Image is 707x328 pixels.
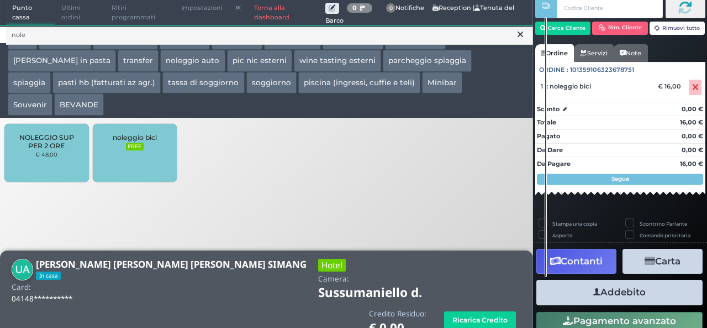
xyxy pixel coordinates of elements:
strong: Segue [611,175,629,183]
strong: 16,00 € [680,118,703,126]
button: soggiorno [246,72,297,94]
button: piscina (ingressi, cuffie e teli) [298,72,420,94]
span: Ultimi ordini [55,1,105,25]
strong: 0,00 € [682,146,703,154]
h4: Credito Residuo: [369,310,426,318]
span: 1 x noleggio bici [541,82,591,90]
span: 101359106323678751 [570,65,634,75]
h4: Camera: [318,275,349,283]
strong: Da Pagare [537,160,571,168]
button: noleggio auto [160,50,225,72]
button: pasti hb (fatturati az agr.) [52,72,161,94]
button: Cerca Cliente [535,22,591,35]
span: NOLEGGIO SUP PER 2 ORE [14,133,80,150]
button: parcheggio spiaggia [383,50,472,72]
small: FREE [126,143,144,150]
a: Servizi [574,44,614,62]
strong: 0,00 € [682,105,703,113]
b: 0 [352,4,357,12]
span: In casa [36,272,61,280]
button: tassa di soggiorno [162,72,244,94]
label: Stampa una copia [552,220,597,227]
strong: 0,00 € [682,132,703,140]
input: Ricerca articolo [6,25,533,45]
label: Scontrino Parlante [640,220,687,227]
strong: 16,00 € [680,160,703,168]
label: Comanda prioritaria [640,232,690,239]
button: [PERSON_NAME] in pasta [8,50,116,72]
a: Note [614,44,647,62]
button: wine tasting esterni [294,50,381,72]
button: spiaggia [8,72,51,94]
span: Impostazioni [175,1,229,16]
button: BEVANDE [54,93,104,116]
span: noleggio bici [113,133,157,142]
button: Souvenir [8,93,52,116]
strong: Pagato [537,132,560,140]
button: pic nic esterni [227,50,292,72]
strong: Da Dare [537,146,563,154]
a: Ordine [535,44,574,62]
h4: Card: [12,283,31,291]
button: transfer [118,50,159,72]
a: Torna alla dashboard [248,1,325,25]
strong: Totale [537,118,556,126]
button: Minibar [422,72,462,94]
b: [PERSON_NAME] [PERSON_NAME] [PERSON_NAME] SIMANG [36,258,307,270]
img: ULRIKE ANNELIESE MARIA SIMANG [12,259,33,280]
span: Punto cassa [6,1,56,25]
h1: Sussumaniello d. [318,286,453,300]
small: € 48,00 [35,151,57,158]
span: 0 [386,3,396,13]
button: Rimuovi tutto [650,22,705,35]
button: Contanti [536,249,616,274]
span: Ordine : [539,65,568,75]
div: € 16,00 [656,82,687,90]
button: Rim. Cliente [592,22,648,35]
label: Asporto [552,232,573,239]
h3: Hotel [318,259,346,272]
span: Ritiri programmati [105,1,175,25]
button: Addebito [536,280,703,305]
strong: Sconto [537,105,560,114]
button: Carta [622,249,703,274]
